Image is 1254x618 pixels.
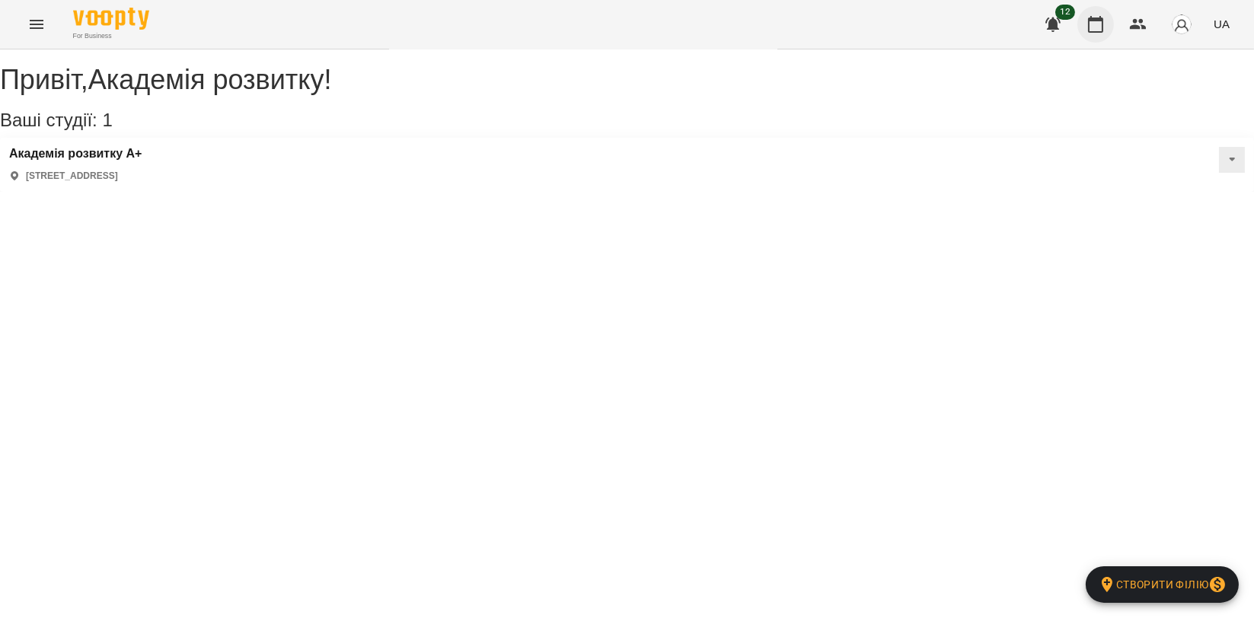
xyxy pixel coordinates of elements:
p: [STREET_ADDRESS] [26,170,118,183]
span: 1 [102,110,112,130]
span: 12 [1055,5,1075,20]
img: Voopty Logo [73,8,149,30]
a: Академія розвитку А+ [9,147,142,161]
button: Menu [18,6,55,43]
span: For Business [73,31,149,41]
button: UA [1208,10,1236,38]
img: avatar_s.png [1171,14,1192,35]
span: UA [1214,16,1230,32]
